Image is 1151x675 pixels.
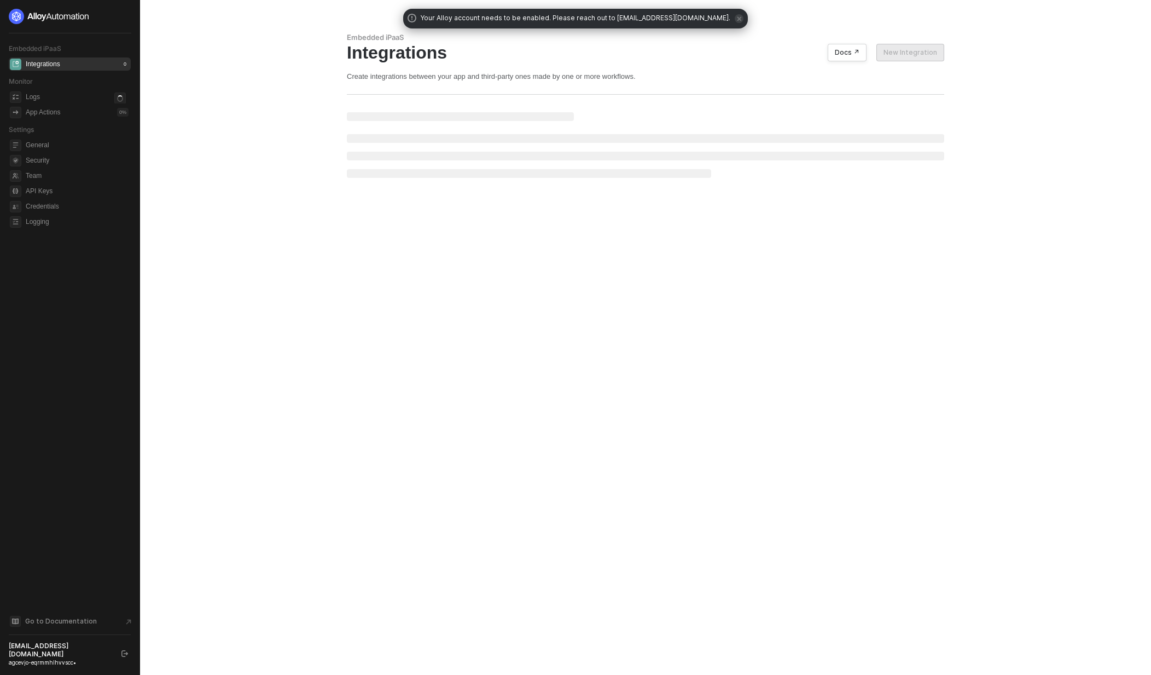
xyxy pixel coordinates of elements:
[347,42,944,63] div: Integrations
[26,139,129,152] span: General
[26,60,60,69] div: Integrations
[421,13,730,24] span: Your Alloy account needs to be enabled. Please reach out to [EMAIL_ADDRESS][DOMAIN_NAME].
[9,77,33,85] span: Monitor
[347,33,944,42] div: Embedded iPaaS
[9,9,131,24] a: logo
[121,60,129,68] div: 0
[10,107,21,118] span: icon-app-actions
[26,93,40,102] div: Logs
[10,170,21,182] span: team
[10,59,21,70] span: integrations
[408,14,416,22] span: icon-exclamation
[347,72,944,81] div: Create integrations between your app and third-party ones made by one or more workflows.
[26,154,129,167] span: Security
[123,616,134,627] span: document-arrow
[735,14,743,23] span: icon-close
[121,650,128,657] span: logout
[10,616,21,627] span: documentation
[9,642,112,659] div: [EMAIL_ADDRESS][DOMAIN_NAME]
[9,659,112,666] div: agcevjo-eqrmmhlhvvscc •
[117,108,129,117] div: 0 %
[10,216,21,228] span: logging
[835,48,859,57] div: Docs ↗
[114,93,126,104] span: icon-loader
[9,125,34,134] span: Settings
[10,140,21,151] span: general
[9,9,90,24] img: logo
[828,44,867,61] button: Docs ↗
[10,155,21,166] span: security
[10,186,21,197] span: api-key
[9,44,61,53] span: Embedded iPaaS
[25,616,97,626] span: Go to Documentation
[26,184,129,198] span: API Keys
[26,108,60,117] div: App Actions
[26,169,129,182] span: Team
[876,44,944,61] button: New Integration
[9,615,131,628] a: Knowledge Base
[10,201,21,212] span: credentials
[10,91,21,103] span: icon-logs
[26,200,129,213] span: Credentials
[26,215,129,228] span: Logging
